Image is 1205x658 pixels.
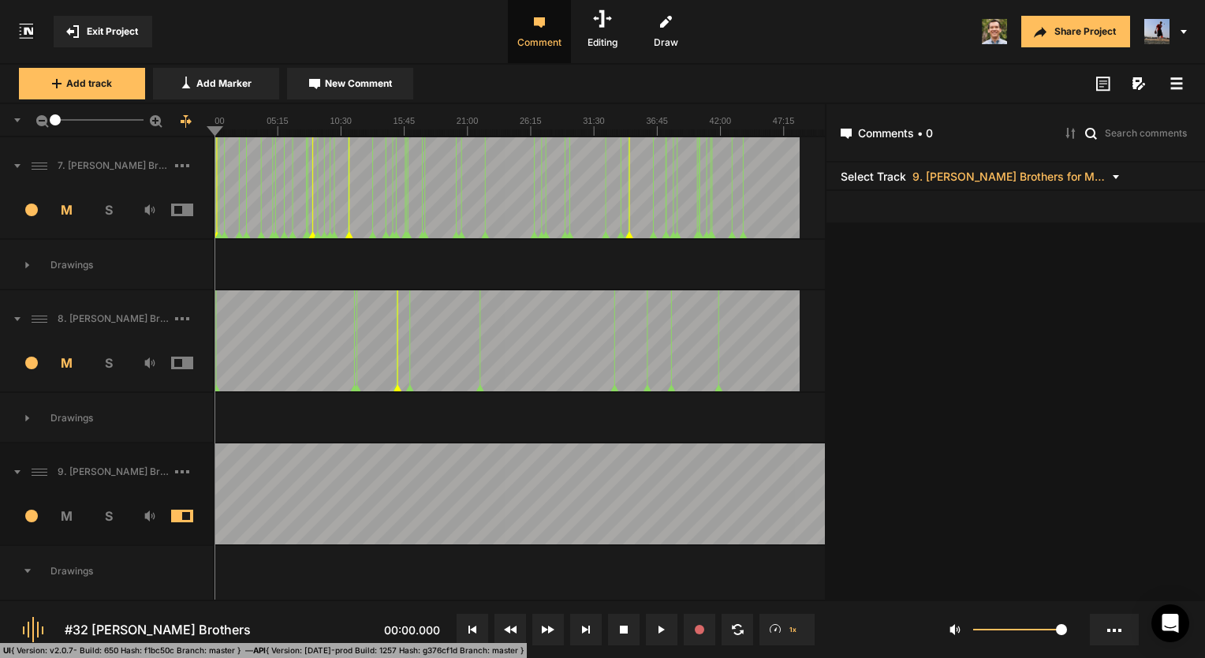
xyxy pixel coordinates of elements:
text: 42:00 [710,116,732,125]
strong: API [253,645,266,655]
span: S [88,507,129,525]
span: S [88,353,129,372]
img: 424769395311cb87e8bb3f69157a6d24 [982,19,1007,44]
span: Exit Project [87,24,138,39]
button: 1x [759,614,815,645]
text: 36:45 [646,116,668,125]
span: New Comment [325,77,392,91]
button: Exit Project [54,16,152,47]
header: Comments • 0 [826,104,1205,163]
div: #32 [PERSON_NAME] Brothers [65,620,251,639]
text: 10:30 [330,116,352,125]
span: M [47,507,88,525]
span: Add track [66,77,112,91]
header: Select Track [826,163,1205,191]
button: Add Marker [153,68,279,99]
text: 05:15 [267,116,289,125]
span: 9. [PERSON_NAME] Brothers for Mark.mp3 [51,465,175,479]
button: Share Project [1021,16,1130,47]
strong: UI [3,645,11,655]
text: 15:45 [394,116,416,125]
text: 26:15 [520,116,542,125]
span: M [47,353,88,372]
span: S [88,200,129,219]
img: ACg8ocJ5zrP0c3SJl5dKscm-Goe6koz8A9fWD7dpguHuX8DX5VIxymM=s96-c [1144,19,1170,44]
span: M [47,200,88,219]
input: Search comments [1103,125,1191,140]
button: New Comment [287,68,413,99]
button: Add track [19,68,145,99]
span: Add Marker [196,77,252,91]
span: 00:00.000 [384,623,440,637]
text: 47:15 [773,116,795,125]
div: Open Intercom Messenger [1151,604,1189,642]
span: 7. [PERSON_NAME] Brothers [51,159,175,173]
text: 31:30 [583,116,605,125]
span: 8. [PERSON_NAME] Brothers Hard Lock (Noise Reduction)- [51,312,175,326]
text: 21:00 [457,116,479,125]
span: 9. [PERSON_NAME] Brothers for Mark.mp3 [912,170,1110,182]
